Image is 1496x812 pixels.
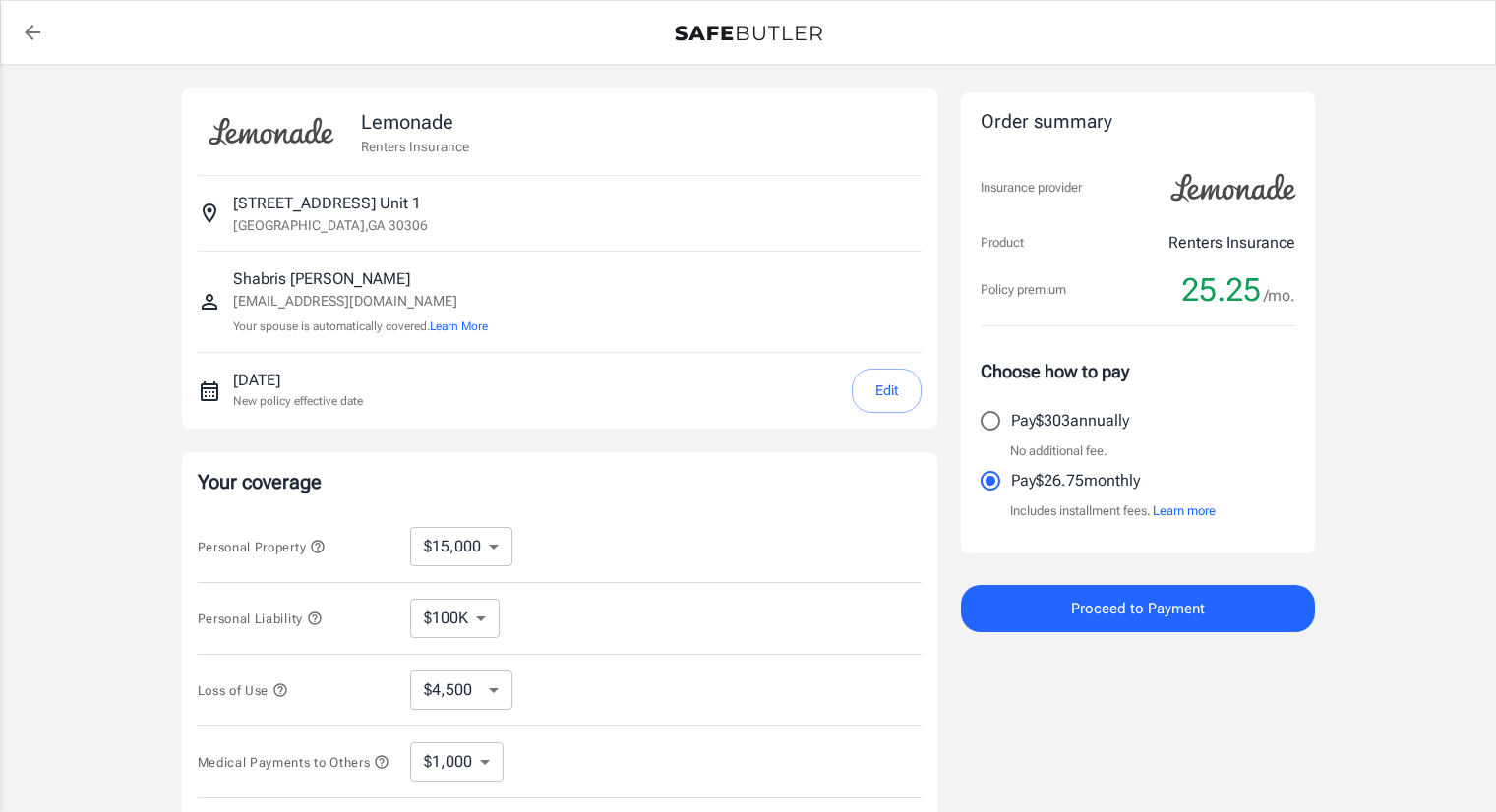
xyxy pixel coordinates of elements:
[198,379,221,403] svg: New policy start date
[852,369,922,413] button: Edit
[1181,270,1261,310] span: 25.25
[430,318,488,335] button: Learn More
[233,369,363,392] p: [DATE]
[198,468,922,495] p: Your coverage
[961,585,1315,632] button: Proceed to Payment
[981,358,1295,384] p: Choose how to pay
[198,678,288,702] button: Loss of Use
[1071,596,1205,621] span: Proceed to Payment
[198,750,390,774] button: Medical Payments to Others
[198,611,323,626] span: Personal Liability
[198,540,326,554] span: Personal Property
[233,291,488,312] p: [EMAIL_ADDRESS][DOMAIN_NAME]
[198,202,221,225] svg: Insured address
[233,215,428,235] p: [GEOGRAPHIC_DATA] , GA 30306
[981,233,1024,253] p: Product
[198,290,221,314] svg: Insured person
[198,104,345,159] img: Lemonade
[198,755,390,770] span: Medical Payments to Others
[198,535,326,558] button: Personal Property
[233,192,421,215] p: [STREET_ADDRESS] Unit 1
[1011,469,1140,493] p: Pay $26.75 monthly
[981,108,1295,137] div: Order summary
[198,607,323,630] button: Personal Liability
[233,267,488,291] p: Shabris [PERSON_NAME]
[13,13,52,52] a: back to quotes
[233,392,363,410] p: New policy effective date
[233,318,488,336] p: Your spouse is automatically covered.
[1011,409,1129,433] p: Pay $303 annually
[1010,501,1216,521] p: Includes installment fees.
[1153,501,1216,521] button: Learn more
[361,137,469,156] p: Renters Insurance
[981,280,1066,300] p: Policy premium
[1168,231,1295,255] p: Renters Insurance
[675,26,822,41] img: Back to quotes
[361,107,469,137] p: Lemonade
[981,178,1082,198] p: Insurance provider
[1160,160,1307,215] img: Lemonade
[1264,282,1295,310] span: /mo.
[198,683,288,698] span: Loss of Use
[1010,441,1107,461] p: No additional fee.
